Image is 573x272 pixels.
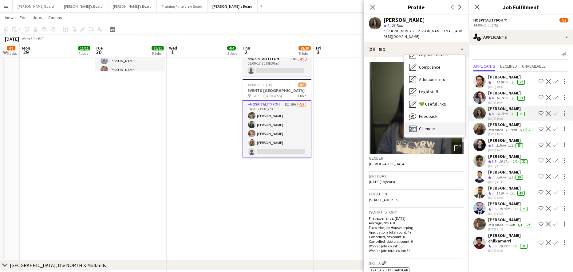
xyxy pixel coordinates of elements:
[243,88,311,93] h3: EVENTS [GEOGRAPHIC_DATA]
[384,29,416,33] span: t. [PHONE_NUMBER]
[369,239,464,244] p: Cancelled jobs total count: 0
[504,222,516,227] div: 8.9km
[488,164,529,168] div: [DATE] 11:23
[384,29,462,39] span: | [PERSON_NAME][EMAIL_ADDRESS][DOMAIN_NAME]
[369,260,464,266] h3: Skills
[510,96,515,100] app-skills-label: 1/1
[315,49,321,56] span: 3
[468,30,573,45] div: Applicants
[492,244,496,248] span: 3.5
[516,143,523,148] div: 18
[419,64,441,70] span: Compliance
[488,180,524,184] div: [DATE] 11:34
[20,36,36,41] span: Week 39
[513,159,518,164] app-skills-label: 1/1
[30,14,45,22] a: Jobs
[419,89,438,94] span: Legal stuff
[369,244,464,248] p: Worked jobs count: 30
[404,110,465,122] div: Feedback
[488,148,524,152] div: [DATE] 10:27
[492,96,494,100] span: 4
[227,46,236,50] span: 4/4
[369,221,464,225] p: Average jobs: 6.8
[152,51,164,56] div: 5 Jobs
[404,49,465,61] div: Payment details
[488,127,504,132] div: Not rated
[13,0,59,12] button: [PERSON_NAME] Board
[500,64,517,68] span: Declined
[369,225,464,230] p: Favourite job: Housekeeping
[243,79,311,158] app-job-card: 14:00-21:00 (7h)4/5EVENTS [GEOGRAPHIC_DATA] [STREET_ADDRESS]1 RoleHospitality FOH8I16A4/514:00-21...
[492,111,494,116] span: 4
[517,191,525,196] div: 40
[298,82,306,87] span: 4/5
[495,80,509,85] div: 11.9km
[17,14,29,22] a: Edit
[495,111,509,117] div: 28.7km
[492,159,496,164] span: 3.5
[419,114,437,119] span: Feedback
[510,111,515,116] app-skills-label: 1/1
[473,18,503,22] span: Hospitality FOH
[468,3,573,11] h3: Job Fulfilment
[364,3,468,11] h3: Profile
[516,175,523,180] div: 19
[488,132,535,136] div: [DATE] 10:23
[168,49,177,56] span: 1
[488,222,504,227] div: Not rated
[207,0,258,12] button: [PERSON_NAME]'s Board
[488,74,526,80] div: [PERSON_NAME]
[517,96,525,101] div: 33
[404,98,465,110] div: 💚 Useful links
[369,179,395,184] span: [DATE] (18 years)
[492,143,494,148] span: 3
[38,36,44,41] div: BST
[419,52,449,58] span: Payment details
[95,49,103,56] span: 30
[488,138,524,143] div: [PERSON_NAME]
[369,216,464,221] p: First experience: [DATE]
[473,23,568,27] div: 14:00-21:00 (7h)
[517,80,525,85] div: 22
[369,230,464,234] p: Applications total count: 49
[7,46,15,50] span: 4/5
[495,175,507,180] div: 9.6km
[419,126,435,131] span: Calendar
[33,15,42,20] span: Jobs
[498,206,512,212] div: 70.9km
[492,175,494,179] span: 3
[488,201,529,206] div: [PERSON_NAME]
[404,73,465,86] div: Additional info
[157,0,207,12] button: Training / Interview Board
[508,143,513,148] app-skills-label: 1/1
[488,85,526,89] div: [DATE] 10:02
[22,45,30,51] span: Mon
[108,0,157,12] button: [PERSON_NAME]'s Board
[473,18,508,22] button: Hospitality FOH
[488,196,526,200] div: [DATE] 13:02
[488,106,526,111] div: [PERSON_NAME]
[488,101,526,105] div: [DATE] 10:04
[369,173,464,179] h3: Birthday
[251,94,282,98] span: [STREET_ADDRESS]
[390,23,404,28] span: 28.7km
[5,15,14,20] span: View
[419,101,446,107] span: 💚 Useful links
[243,45,250,51] span: Thu
[387,23,389,28] span: 4
[369,248,464,253] p: Worked jobs total count: 34
[364,42,468,57] div: Bio
[508,175,513,179] app-skills-label: 1/1
[369,234,464,239] p: Cancelled jobs count: 0
[316,45,321,51] span: Fri
[473,64,495,68] span: Applicants
[488,227,533,231] div: [DATE] 21:36
[488,233,536,244] div: [PERSON_NAME] chilkamarri
[488,169,524,175] div: [PERSON_NAME]
[369,191,464,197] h3: Location
[299,51,310,56] div: 5 Jobs
[488,154,529,159] div: [PERSON_NAME]
[227,51,237,56] div: 2 Jobs
[517,222,522,227] app-skills-label: 1/1
[451,142,464,154] div: Open photos pop-in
